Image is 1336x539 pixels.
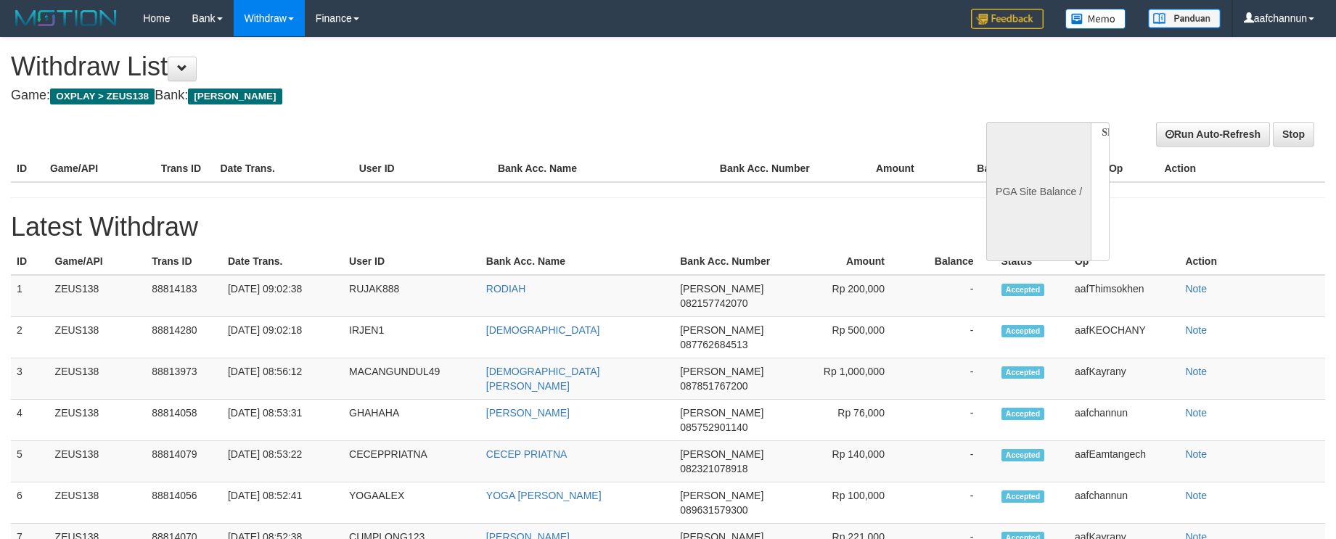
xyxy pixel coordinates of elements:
td: aafThimsokhen [1069,275,1179,317]
td: 88814280 [146,317,222,358]
td: 88814056 [146,482,222,524]
img: MOTION_logo.png [11,7,121,29]
td: 6 [11,482,49,524]
th: Action [1179,248,1325,275]
th: Op [1103,155,1158,182]
a: RODIAH [486,283,525,295]
th: Bank Acc. Name [492,155,714,182]
span: [PERSON_NAME] [680,366,763,377]
th: Op [1069,248,1179,275]
h4: Game: Bank: [11,89,876,103]
span: 087762684513 [680,339,747,350]
td: Rp 100,000 [801,482,906,524]
th: Trans ID [146,248,222,275]
td: 88813973 [146,358,222,400]
th: Bank Acc. Number [714,155,825,182]
span: Accepted [1001,490,1045,503]
a: Run Auto-Refresh [1156,122,1270,147]
td: [DATE] 08:52:41 [222,482,343,524]
th: Game/API [49,248,147,275]
th: Bank Acc. Number [674,248,801,275]
th: User ID [343,248,480,275]
th: Balance [936,155,1038,182]
td: aafchannun [1069,400,1179,441]
td: aafEamtangech [1069,441,1179,482]
td: ZEUS138 [49,400,147,441]
th: ID [11,155,44,182]
td: - [906,482,996,524]
a: [DEMOGRAPHIC_DATA] [486,324,600,336]
span: [PERSON_NAME] [680,283,763,295]
img: Button%20Memo.svg [1065,9,1126,29]
span: 085752901140 [680,421,747,433]
td: Rp 76,000 [801,400,906,441]
td: MACANGUNDUL49 [343,358,480,400]
td: [DATE] 09:02:38 [222,275,343,317]
td: - [906,275,996,317]
th: Date Trans. [222,248,343,275]
td: - [906,358,996,400]
td: Rp 500,000 [801,317,906,358]
a: Note [1185,448,1207,460]
td: ZEUS138 [49,358,147,400]
td: - [906,441,996,482]
th: Bank Acc. Name [480,248,674,275]
h1: Latest Withdraw [11,213,1325,242]
a: Note [1185,324,1207,336]
img: panduan.png [1148,9,1221,28]
td: Rp 1,000,000 [801,358,906,400]
span: [PERSON_NAME] [188,89,282,104]
h1: Withdraw List [11,52,876,81]
td: aafKayrany [1069,358,1179,400]
span: Accepted [1001,325,1045,337]
td: 4 [11,400,49,441]
td: - [906,400,996,441]
a: Note [1185,490,1207,501]
td: 5 [11,441,49,482]
span: [PERSON_NAME] [680,448,763,460]
td: ZEUS138 [49,441,147,482]
a: Note [1185,283,1207,295]
td: [DATE] 08:56:12 [222,358,343,400]
td: 88814058 [146,400,222,441]
th: Amount [801,248,906,275]
span: [PERSON_NAME] [680,324,763,336]
a: CECEP PRIATNA [486,448,567,460]
td: 1 [11,275,49,317]
td: GHAHAHA [343,400,480,441]
td: 2 [11,317,49,358]
th: Date Trans. [214,155,353,182]
a: YOGA [PERSON_NAME] [486,490,602,501]
a: Note [1185,407,1207,419]
a: [DEMOGRAPHIC_DATA][PERSON_NAME] [486,366,600,392]
td: Rp 140,000 [801,441,906,482]
span: 089631579300 [680,504,747,516]
th: ID [11,248,49,275]
td: [DATE] 09:02:18 [222,317,343,358]
td: aafchannun [1069,482,1179,524]
a: Note [1185,366,1207,377]
img: Feedback.jpg [971,9,1044,29]
td: - [906,317,996,358]
td: [DATE] 08:53:31 [222,400,343,441]
a: [PERSON_NAME] [486,407,570,419]
span: 082321078918 [680,463,747,474]
span: [PERSON_NAME] [680,490,763,501]
td: RUJAK888 [343,275,480,317]
td: aafKEOCHANY [1069,317,1179,358]
td: [DATE] 08:53:22 [222,441,343,482]
td: ZEUS138 [49,275,147,317]
th: Balance [906,248,996,275]
td: IRJEN1 [343,317,480,358]
td: 88814079 [146,441,222,482]
th: Amount [825,155,936,182]
span: 087851767200 [680,380,747,392]
th: Status [996,248,1069,275]
td: Rp 200,000 [801,275,906,317]
td: YOGAALEX [343,482,480,524]
th: Action [1158,155,1325,182]
a: Stop [1273,122,1314,147]
div: PGA Site Balance / [986,122,1091,261]
td: ZEUS138 [49,482,147,524]
span: OXPLAY > ZEUS138 [50,89,155,104]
